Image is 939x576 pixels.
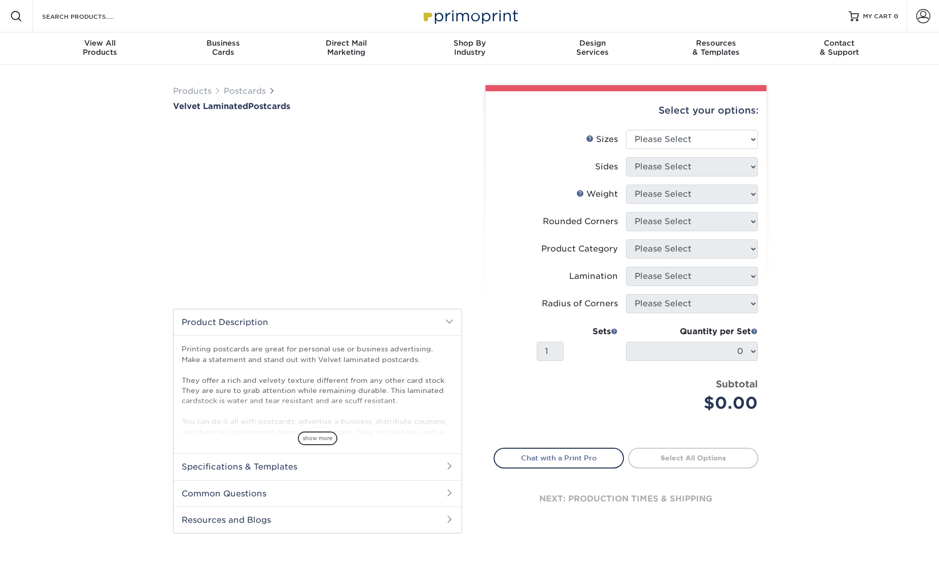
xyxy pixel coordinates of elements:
span: Contact [778,39,901,48]
p: Printing postcards are great for personal use or business advertising. Make a statement and stand... [182,344,454,478]
div: Services [531,39,654,57]
span: Shop By [408,39,531,48]
a: Resources& Templates [654,32,778,65]
span: 0 [894,13,898,20]
div: $0.00 [634,391,758,415]
div: next: production times & shipping [494,469,758,529]
h1: Postcards [173,101,462,111]
div: Products [39,39,162,57]
div: Marketing [285,39,408,57]
div: Sides [595,161,618,173]
div: Rounded Corners [543,215,618,228]
div: & Templates [654,39,778,57]
div: Quantity per Set [626,326,758,338]
div: Radius of Corners [542,298,618,310]
a: View AllProducts [39,32,162,65]
h2: Product Description [173,309,462,335]
div: Lamination [569,270,618,282]
h2: Common Questions [173,480,462,507]
a: DesignServices [531,32,654,65]
img: Primoprint [419,5,520,27]
a: Chat with a Print Pro [494,448,624,468]
a: Velvet LaminatedPostcards [173,101,462,111]
span: Direct Mail [285,39,408,48]
a: Products [173,86,212,96]
h2: Specifications & Templates [173,453,462,480]
a: Contact& Support [778,32,901,65]
a: BusinessCards [161,32,285,65]
div: Product Category [541,243,618,255]
h2: Resources and Blogs [173,507,462,533]
strong: Subtotal [716,378,758,389]
a: Select All Options [628,448,758,468]
span: MY CART [863,12,892,21]
div: & Support [778,39,901,57]
span: Resources [654,39,778,48]
span: Business [161,39,285,48]
a: Shop ByIndustry [408,32,531,65]
input: SEARCH PRODUCTS..... [41,10,140,22]
div: Sizes [586,133,618,146]
span: Velvet Laminated [173,101,248,111]
div: Weight [576,188,618,200]
span: show more [298,431,337,445]
div: Sets [537,326,618,338]
div: Select your options: [494,91,758,130]
a: Postcards [224,86,266,96]
span: View All [39,39,162,48]
div: Industry [408,39,531,57]
a: Direct MailMarketing [285,32,408,65]
span: Design [531,39,654,48]
div: Cards [161,39,285,57]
